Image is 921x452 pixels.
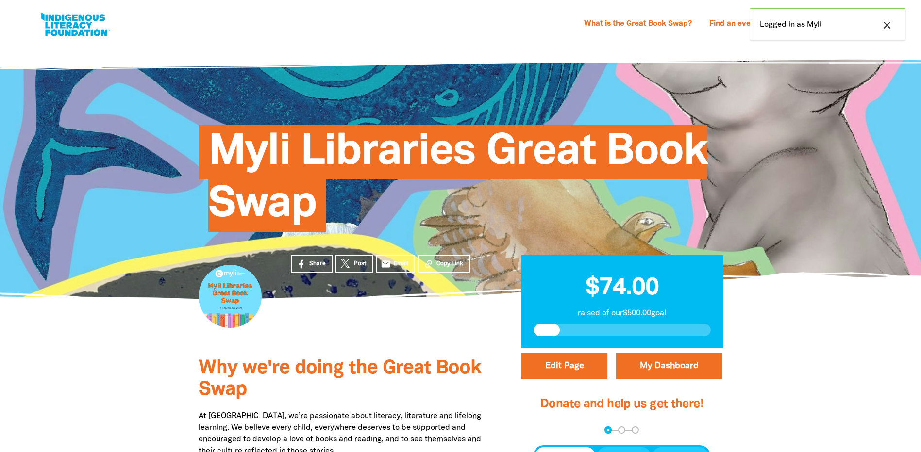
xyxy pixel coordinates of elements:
p: raised of our $500.00 goal [534,307,711,319]
span: Copy Link [436,259,463,268]
span: Myli Libraries Great Book Swap [208,132,707,232]
button: close [878,19,896,32]
a: Post [335,255,373,273]
button: Edit Page [521,353,607,379]
span: Post [354,259,366,268]
button: Navigate to step 1 of 3 to enter your donation amount [604,426,612,434]
span: Why we're doing the Great Book Swap [199,359,481,399]
span: Email [394,259,408,268]
button: Navigate to step 3 of 3 to enter your payment details [632,426,639,434]
span: $74.00 [586,277,659,299]
div: Logged in as Myli [750,8,905,40]
a: Find an event [703,16,764,32]
a: emailEmail [376,255,416,273]
span: Share [309,259,326,268]
i: close [881,19,893,31]
button: Copy Link [418,255,470,273]
i: email [381,259,391,269]
a: My Dashboard [616,353,722,379]
span: Donate and help us get there! [540,399,703,410]
a: Share [291,255,333,273]
button: Navigate to step 2 of 3 to enter your details [618,426,625,434]
a: What is the Great Book Swap? [578,16,698,32]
